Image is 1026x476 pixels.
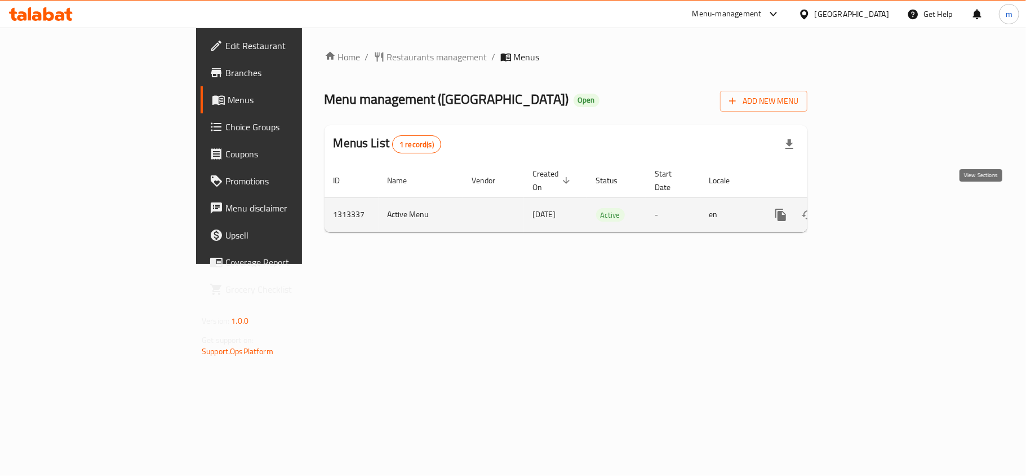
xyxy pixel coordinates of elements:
span: ID [334,174,355,187]
span: Active [596,209,625,222]
span: Choice Groups [225,120,358,134]
a: Support.OpsPlatform [202,344,273,359]
td: Active Menu [379,197,463,232]
span: Vendor [472,174,510,187]
span: Branches [225,66,358,80]
a: Upsell [201,222,367,249]
span: Promotions [225,174,358,188]
span: Menus [514,50,540,64]
a: Coverage Report [201,249,367,276]
span: Edit Restaurant [225,39,358,52]
span: 1.0.0 [231,314,248,328]
a: Grocery Checklist [201,276,367,303]
a: Coupons [201,140,367,168]
span: Start Date [655,167,687,194]
a: Menu disclaimer [201,195,367,222]
span: Coverage Report [225,255,358,269]
div: Open [574,94,599,107]
span: 1 record(s) [393,139,441,150]
td: - [646,197,700,232]
span: Menu management ( [GEOGRAPHIC_DATA] ) [325,86,569,112]
div: Active [596,208,625,222]
th: Actions [758,164,885,198]
span: Locale [709,174,745,187]
span: Menu disclaimer [225,201,358,215]
span: Upsell [225,228,358,242]
span: Restaurants management [387,50,487,64]
span: Get support on: [202,333,254,347]
span: Open [574,95,599,105]
span: Created On [533,167,574,194]
span: Status [596,174,633,187]
nav: breadcrumb [325,50,807,64]
span: Grocery Checklist [225,283,358,296]
div: Export file [776,131,803,158]
div: [GEOGRAPHIC_DATA] [815,8,889,20]
a: Menus [201,86,367,113]
a: Edit Restaurant [201,32,367,59]
a: Branches [201,59,367,86]
a: Promotions [201,168,367,195]
div: Menu-management [692,7,762,21]
a: Choice Groups [201,113,367,140]
td: en [700,197,758,232]
span: Name [388,174,422,187]
li: / [492,50,496,64]
a: Restaurants management [374,50,487,64]
span: Version: [202,314,229,328]
button: more [767,201,794,228]
button: Add New Menu [720,91,807,112]
div: Total records count [392,135,441,153]
span: m [1006,8,1012,20]
table: enhanced table [325,164,885,232]
h2: Menus List [334,135,441,153]
button: Change Status [794,201,821,228]
span: Coupons [225,147,358,161]
span: Add New Menu [729,94,798,108]
span: Menus [228,93,358,107]
span: [DATE] [533,207,556,222]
